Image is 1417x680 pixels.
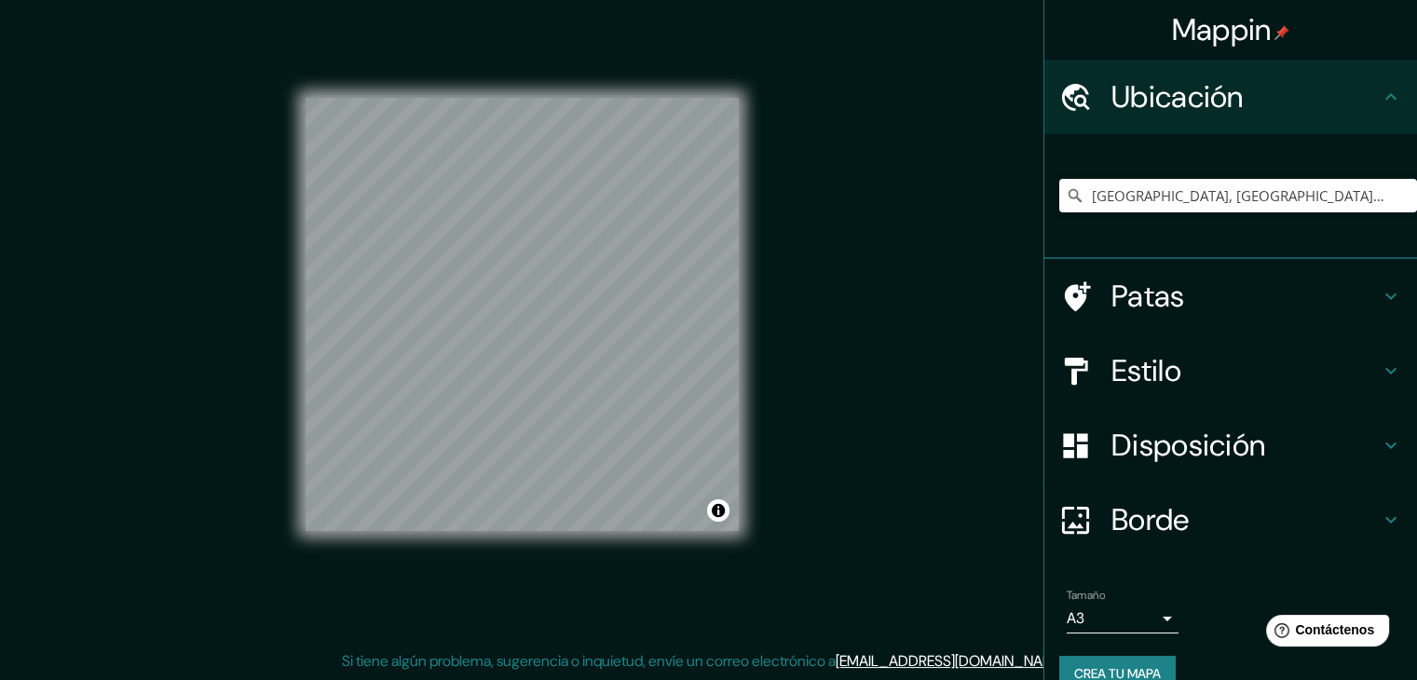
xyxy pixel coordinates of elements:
[1274,25,1289,40] img: pin-icon.png
[1067,608,1084,628] font: A3
[1044,483,1417,557] div: Borde
[1111,277,1185,316] font: Patas
[836,651,1066,671] a: [EMAIL_ADDRESS][DOMAIN_NAME]
[1044,259,1417,333] div: Patas
[1044,408,1417,483] div: Disposición
[1111,77,1244,116] font: Ubicación
[1044,333,1417,408] div: Estilo
[1059,179,1417,212] input: Elige tu ciudad o zona
[1067,604,1179,633] div: A3
[342,651,836,671] font: Si tiene algún problema, sugerencia o inquietud, envíe un correo electrónico a
[1111,426,1265,465] font: Disposición
[306,98,739,531] canvas: Mapa
[1111,351,1181,390] font: Estilo
[1111,500,1190,539] font: Borde
[707,499,729,522] button: Activar o desactivar atribución
[1251,607,1397,660] iframe: Lanzador de widgets de ayuda
[1067,588,1105,603] font: Tamaño
[1044,60,1417,134] div: Ubicación
[1172,10,1272,49] font: Mappin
